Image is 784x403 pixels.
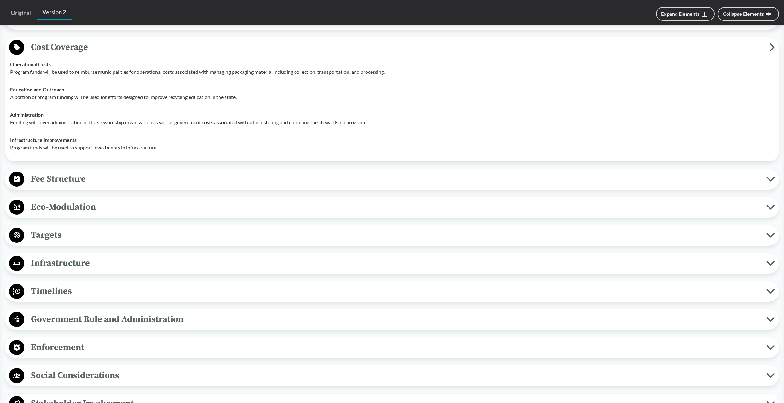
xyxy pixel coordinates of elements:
[24,312,766,326] span: Government Role and Administration
[7,171,777,187] button: Fee Structure
[7,368,777,384] button: Social Considerations
[24,172,766,186] span: Fee Structure
[10,86,64,92] strong: Education and Outreach
[7,312,777,328] button: Government Role and Administration
[7,227,777,243] button: Targets
[10,61,51,67] strong: Operational Costs
[24,228,766,242] span: Targets
[24,40,769,54] span: Cost Coverage
[37,5,72,20] a: Version 2
[718,7,779,21] button: Collapse Elements
[7,283,777,300] button: Timelines
[10,112,44,118] strong: Administration
[7,340,777,356] button: Enforcement
[656,7,715,21] button: Expand Elements
[10,68,774,76] p: Program funds will be used to reimburse municipalities for operational costs associated with mana...
[10,144,774,151] p: Program funds will be used to support investments in infrastructure.
[10,93,774,101] p: A portion of program funding will be used for efforts designed to improve recycling education in ...
[24,284,766,298] span: Timelines
[5,6,37,20] a: Original
[7,199,777,215] button: Eco-Modulation
[24,200,766,214] span: Eco-Modulation
[24,368,766,383] span: Social Considerations
[10,119,774,126] p: Funding will cover administration of the stewardship organization as well as government costs ass...
[10,137,77,143] strong: Infrastructure Improvements
[7,255,777,272] button: Infrastructure
[24,256,766,270] span: Infrastructure
[24,340,766,354] span: Enforcement
[7,39,777,55] button: Cost Coverage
